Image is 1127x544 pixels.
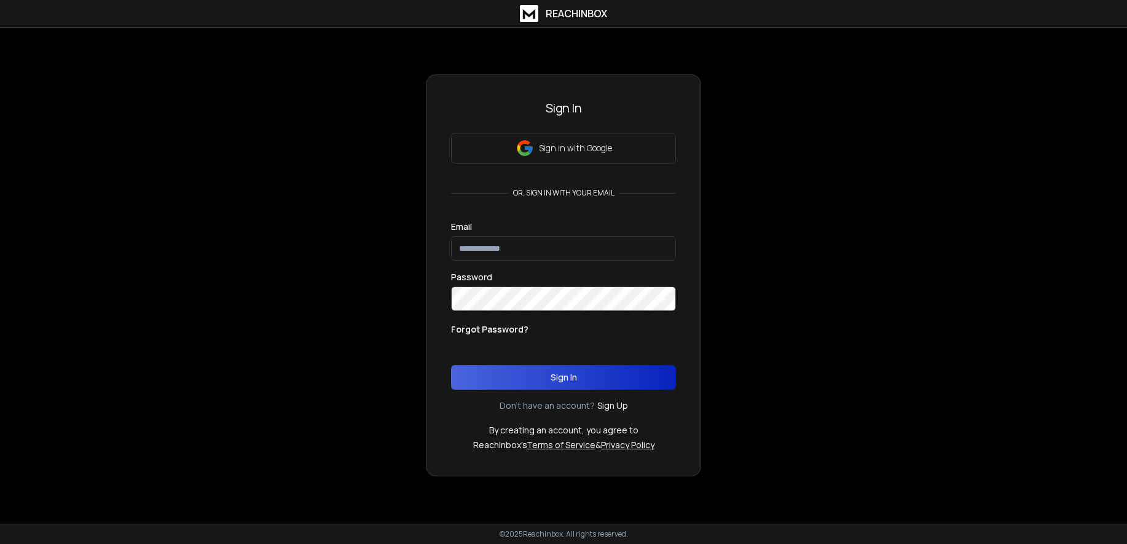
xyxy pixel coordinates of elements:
[527,439,595,451] a: Terms of Service
[451,365,676,390] button: Sign In
[489,424,638,436] p: By creating an account, you agree to
[451,133,676,164] button: Sign in with Google
[601,439,654,451] a: Privacy Policy
[546,6,607,21] h1: ReachInbox
[500,400,595,412] p: Don't have an account?
[451,323,528,336] p: Forgot Password?
[520,5,538,22] img: logo
[520,5,607,22] a: ReachInbox
[451,100,676,117] h3: Sign In
[473,439,654,451] p: ReachInbox's &
[539,142,612,154] p: Sign in with Google
[500,529,628,539] p: © 2025 Reachinbox. All rights reserved.
[508,188,619,198] p: or, sign in with your email
[451,273,492,282] label: Password
[451,223,472,231] label: Email
[597,400,628,412] a: Sign Up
